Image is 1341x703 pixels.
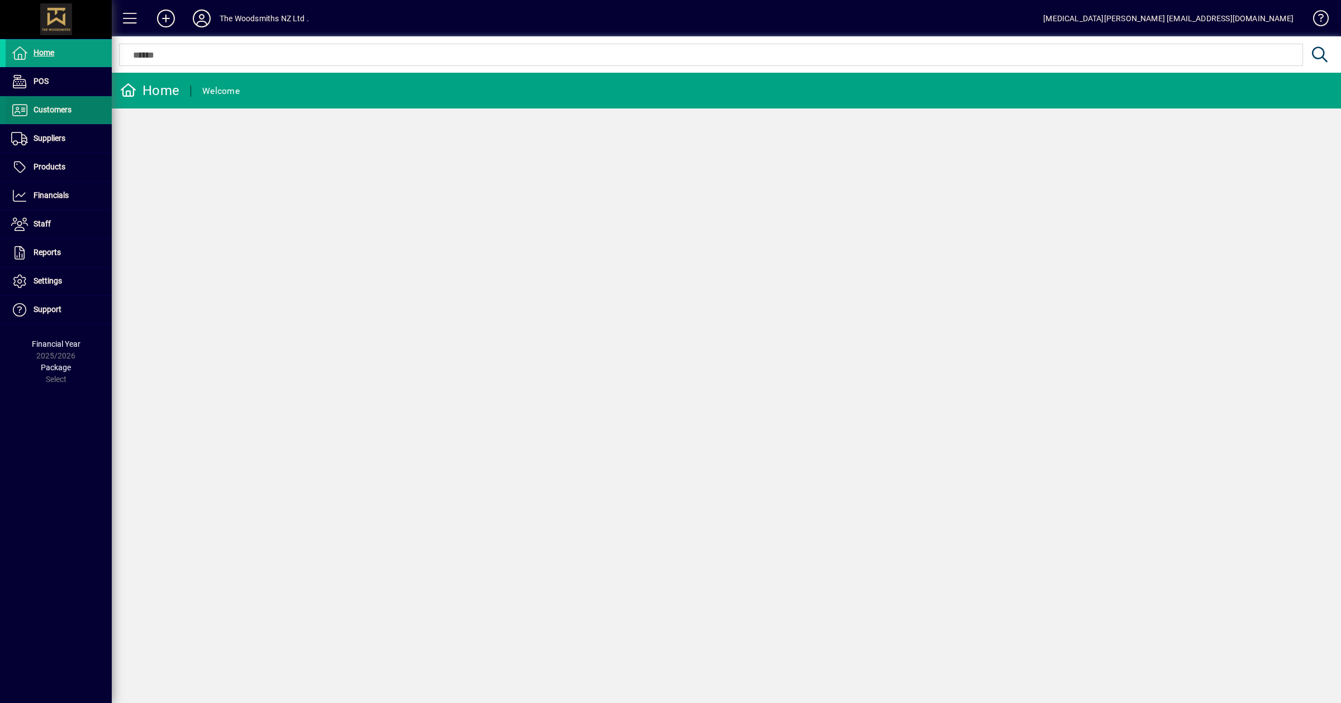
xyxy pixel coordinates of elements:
[1305,2,1327,39] a: Knowledge Base
[184,8,220,29] button: Profile
[1043,10,1294,27] div: [MEDICAL_DATA][PERSON_NAME] [EMAIL_ADDRESS][DOMAIN_NAME]
[34,162,65,171] span: Products
[6,296,112,324] a: Support
[202,82,240,100] div: Welcome
[32,339,80,348] span: Financial Year
[6,125,112,153] a: Suppliers
[34,105,72,114] span: Customers
[148,8,184,29] button: Add
[6,153,112,181] a: Products
[220,10,309,27] div: The Woodsmiths NZ Ltd .
[6,96,112,124] a: Customers
[6,210,112,238] a: Staff
[41,363,71,372] span: Package
[34,305,61,314] span: Support
[34,276,62,285] span: Settings
[34,248,61,257] span: Reports
[34,191,69,200] span: Financials
[34,219,51,228] span: Staff
[34,48,54,57] span: Home
[120,82,179,100] div: Home
[34,77,49,86] span: POS
[6,267,112,295] a: Settings
[6,182,112,210] a: Financials
[6,239,112,267] a: Reports
[6,68,112,96] a: POS
[34,134,65,143] span: Suppliers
